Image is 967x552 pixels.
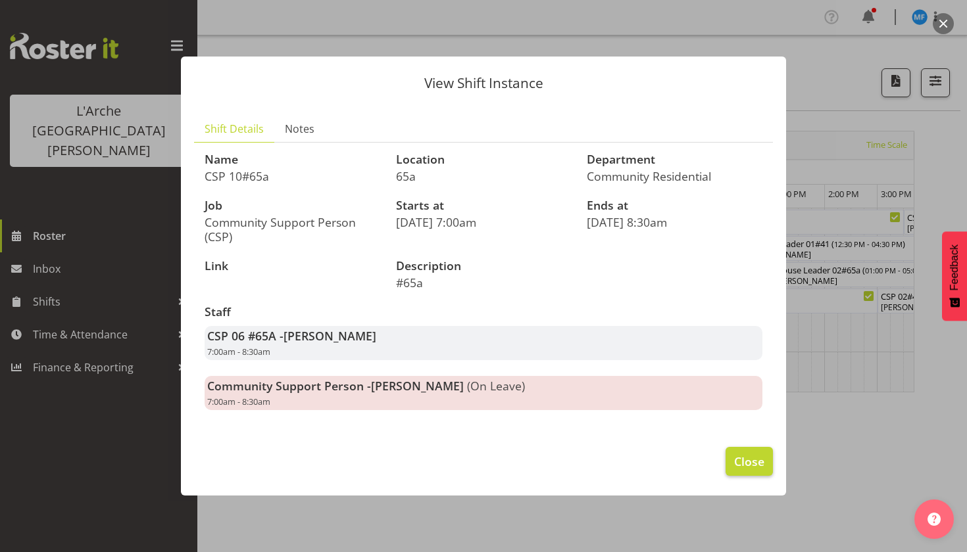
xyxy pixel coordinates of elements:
[587,153,762,166] h3: Department
[284,328,376,344] span: [PERSON_NAME]
[942,231,967,321] button: Feedback - Show survey
[396,260,667,273] h3: Description
[928,513,941,526] img: help-xxl-2.png
[396,153,572,166] h3: Location
[587,215,762,229] p: [DATE] 8:30am
[205,260,380,273] h3: Link
[587,169,762,183] p: Community Residential
[205,153,380,166] h3: Name
[396,275,667,290] p: #65a
[396,199,572,212] h3: Starts at
[949,244,960,290] span: Feedback
[205,306,762,319] h3: Staff
[467,378,525,394] span: (On Leave)
[207,346,270,357] span: 7:00am - 8:30am
[205,169,380,183] p: CSP 10#65a
[396,215,572,229] p: [DATE] 7:00am
[587,199,762,212] h3: Ends at
[205,199,380,212] h3: Job
[205,215,380,244] p: Community Support Person (CSP)
[194,76,773,90] p: View Shift Instance
[207,328,376,344] strong: CSP 06 #65A -
[396,169,572,183] p: 65a
[285,121,314,137] span: Notes
[734,453,764,470] span: Close
[207,396,270,407] span: 7:00am - 8:30am
[205,121,264,137] span: Shift Details
[207,378,464,394] strong: Community Support Person -
[371,378,464,394] span: [PERSON_NAME]
[726,447,773,476] button: Close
